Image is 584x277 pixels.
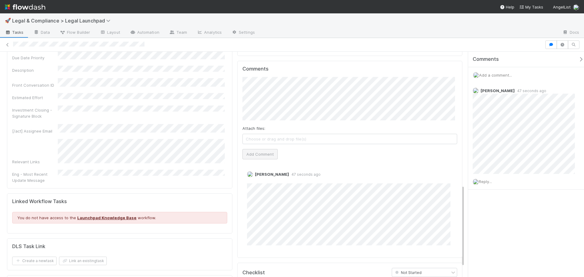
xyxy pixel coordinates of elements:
[558,28,584,38] a: Docs
[479,179,492,184] span: Reply...
[95,28,125,38] a: Layout
[12,244,45,250] h5: DLS Task Link
[12,82,58,88] div: Front Conversation ID
[125,28,164,38] a: Automation
[12,171,58,183] div: Eng - Most Recent Update Message
[394,270,422,275] span: Not Started
[473,179,479,185] img: avatar_ba76ddef-3fd0-4be4-9bc3-126ad567fcd5.png
[573,4,579,10] img: avatar_ba76ddef-3fd0-4be4-9bc3-126ad567fcd5.png
[500,4,514,10] div: Help
[227,28,260,38] a: Settings
[519,4,543,10] a: My Tasks
[29,28,55,38] a: Data
[242,66,457,72] h5: Comments
[553,5,571,9] span: AngelList
[515,88,546,93] span: 47 seconds ago
[242,149,278,159] button: Add Comment
[255,172,289,177] span: [PERSON_NAME]
[12,257,57,265] button: Create a newtask
[242,125,265,131] label: Attach files:
[247,171,253,177] img: avatar_ba76ddef-3fd0-4be4-9bc3-126ad567fcd5.png
[473,56,499,62] span: Comments
[479,73,512,78] span: Add a comment...
[473,88,479,94] img: avatar_ba76ddef-3fd0-4be4-9bc3-126ad567fcd5.png
[5,2,45,12] img: logo-inverted-e16ddd16eac7371096b0.svg
[481,88,515,93] span: [PERSON_NAME]
[12,107,58,119] div: Investment Closing - Signature Block
[12,159,58,165] div: Relevant Links
[60,29,90,35] span: Flow Builder
[12,212,227,223] div: You do not have access to the workflow.
[242,270,265,276] h5: Checklist
[59,257,107,265] button: Link an existingtask
[12,128,58,134] div: [/act] Assignee Email
[289,172,321,177] span: 47 seconds ago
[164,28,192,38] a: Team
[12,199,227,205] h5: Linked Workflow Tasks
[473,72,479,78] img: avatar_ba76ddef-3fd0-4be4-9bc3-126ad567fcd5.png
[12,95,58,101] div: Estimated Effort
[243,134,457,144] span: Choose or drag and drop file(s)
[77,215,137,220] a: Launchpad Knowledge Base
[12,18,113,24] span: Legal & Compliance > Legal Launchpad
[192,28,227,38] a: Analytics
[55,28,95,38] a: Flow Builder
[5,29,24,35] span: Tasks
[12,67,58,73] div: Description
[5,18,11,23] span: 🚀
[519,5,543,9] span: My Tasks
[12,55,58,61] div: Due Date Priority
